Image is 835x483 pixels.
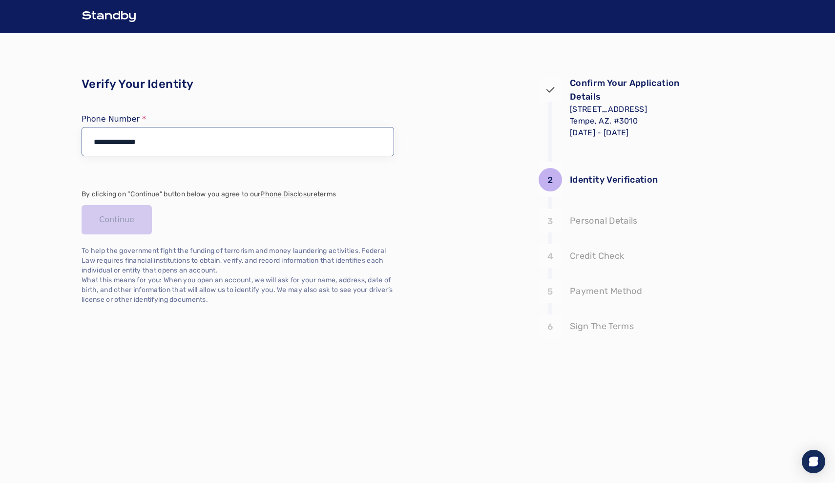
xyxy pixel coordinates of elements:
[570,319,634,333] p: Sign The Terms
[570,249,624,263] p: Credit Check
[547,173,553,187] p: 2
[570,284,642,298] p: Payment Method
[82,115,394,123] label: Phone Number
[547,285,553,298] p: 5
[570,173,658,187] p: Identity Verification
[82,77,194,91] span: Verify Your Identity
[570,105,647,137] span: [STREET_ADDRESS] Tempe, AZ, #3010 [DATE] - [DATE]
[570,214,638,228] p: Personal Details
[547,250,553,263] p: 4
[802,450,825,473] div: Open Intercom Messenger
[82,189,336,199] p: By clicking on “Continue” button below you agree to our terms
[82,246,394,305] p: To help the government fight the funding of terrorism and money laundering activities, Federal La...
[547,320,553,334] p: 6
[570,76,687,104] p: Confirm Your Application Details
[547,214,553,228] p: 3
[260,190,317,198] a: Phone Disclosure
